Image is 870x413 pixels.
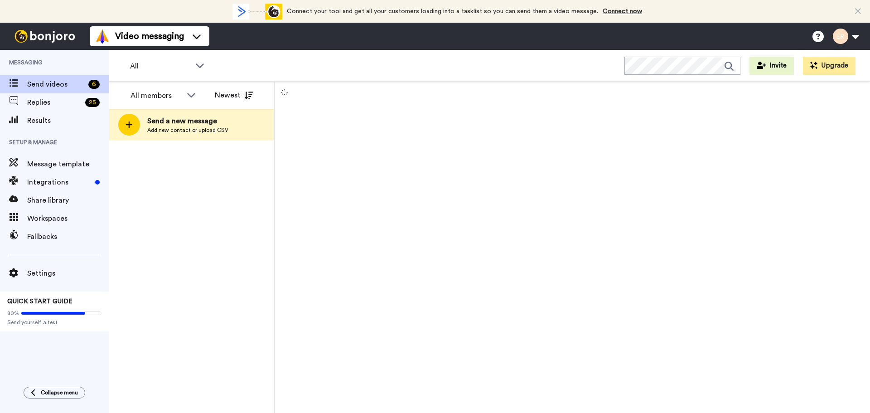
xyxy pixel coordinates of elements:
[88,80,100,89] div: 6
[27,195,109,206] span: Share library
[27,159,109,170] span: Message template
[287,8,598,15] span: Connect your tool and get all your customers loading into a tasklist so you can send them a video...
[7,298,72,305] span: QUICK START GUIDE
[27,177,92,188] span: Integrations
[11,30,79,43] img: bj-logo-header-white.svg
[24,387,85,398] button: Collapse menu
[27,79,85,90] span: Send videos
[41,389,78,396] span: Collapse menu
[27,268,109,279] span: Settings
[803,57,855,75] button: Upgrade
[603,8,642,15] a: Connect now
[130,61,191,72] span: All
[208,86,260,104] button: Newest
[27,97,82,108] span: Replies
[27,115,109,126] span: Results
[147,116,228,126] span: Send a new message
[7,319,101,326] span: Send yourself a test
[749,57,794,75] button: Invite
[27,213,109,224] span: Workspaces
[7,310,19,317] span: 80%
[85,98,100,107] div: 25
[27,231,109,242] span: Fallbacks
[232,4,282,19] div: animation
[95,29,110,44] img: vm-color.svg
[147,126,228,134] span: Add new contact or upload CSV
[130,90,182,101] div: All members
[115,30,184,43] span: Video messaging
